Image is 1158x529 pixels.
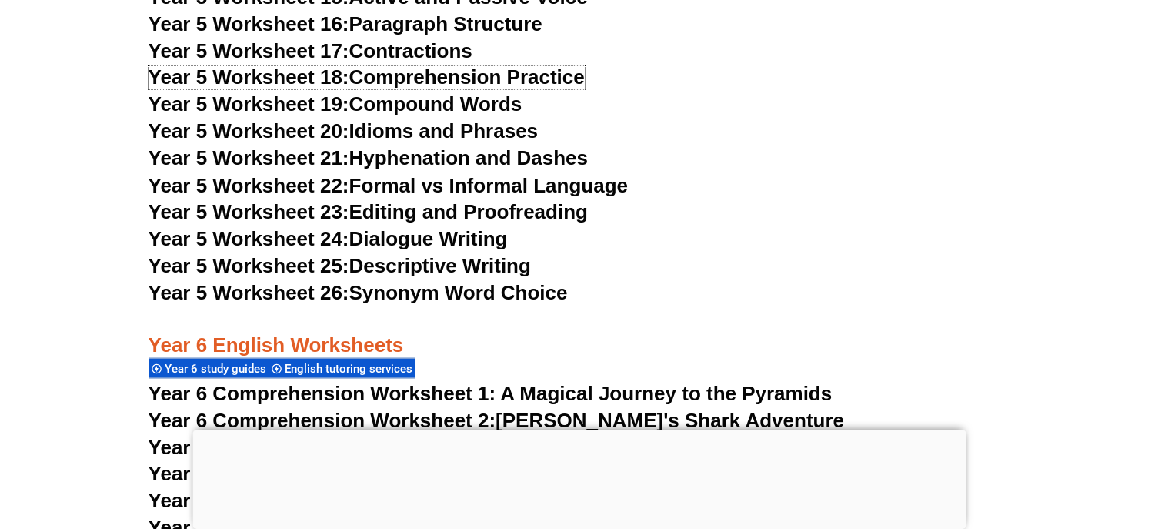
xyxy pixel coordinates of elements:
[1081,455,1158,529] iframe: Chat Widget
[149,146,588,169] a: Year 5 Worksheet 21:Hyphenation and Dashes
[149,119,349,142] span: Year 5 Worksheet 20:
[149,461,496,484] span: Year 6 Comprehension Worksheet 4:
[149,357,269,378] div: Year 6 study guides
[149,226,508,249] a: Year 5 Worksheet 24:Dialogue Writing
[149,408,496,431] span: Year 6 Comprehension Worksheet 2:
[149,488,836,511] a: Year 6 Comprehension Worksheet 5:[PERSON_NAME]'s trip to the Moon
[149,92,522,116] a: Year 5 Worksheet 19:Compound Words
[149,488,496,511] span: Year 6 Comprehension Worksheet 5:
[149,199,588,223] a: Year 5 Worksheet 23:Editing and Proofreading
[149,92,349,116] span: Year 5 Worksheet 19:
[149,12,542,35] a: Year 5 Worksheet 16:Paragraph Structure
[149,119,538,142] a: Year 5 Worksheet 20:Idioms and Phrases
[149,173,349,196] span: Year 5 Worksheet 22:
[149,435,836,458] a: Year 6 Comprehension Worksheet 3:[PERSON_NAME]'s Christmas Wish
[269,357,415,378] div: English tutoring services
[149,12,349,35] span: Year 5 Worksheet 16:
[285,361,417,375] span: English tutoring services
[149,65,585,89] a: Year 5 Worksheet 18:Comprehension Practice
[149,381,833,404] a: Year 6 Comprehension Worksheet 1: A Magical Journey to the Pyramids
[149,226,349,249] span: Year 5 Worksheet 24:
[149,253,531,276] a: Year 5 Worksheet 25:Descriptive Writing
[149,461,855,484] a: Year 6 Comprehension Worksheet 4:[PERSON_NAME]'s Enchanted Dream
[149,253,349,276] span: Year 5 Worksheet 25:
[149,173,628,196] a: Year 5 Worksheet 22:Formal vs Informal Language
[149,408,844,431] a: Year 6 Comprehension Worksheet 2:[PERSON_NAME]'s Shark Adventure
[149,280,568,303] a: Year 5 Worksheet 26:Synonym Word Choice
[149,65,349,89] span: Year 5 Worksheet 18:
[165,361,271,375] span: Year 6 study guides
[149,280,349,303] span: Year 5 Worksheet 26:
[149,199,349,223] span: Year 5 Worksheet 23:
[149,306,1010,359] h3: Year 6 English Worksheets
[149,39,472,62] a: Year 5 Worksheet 17:Contractions
[149,39,349,62] span: Year 5 Worksheet 17:
[149,435,496,458] span: Year 6 Comprehension Worksheet 3:
[192,430,966,525] iframe: Advertisement
[149,146,349,169] span: Year 5 Worksheet 21:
